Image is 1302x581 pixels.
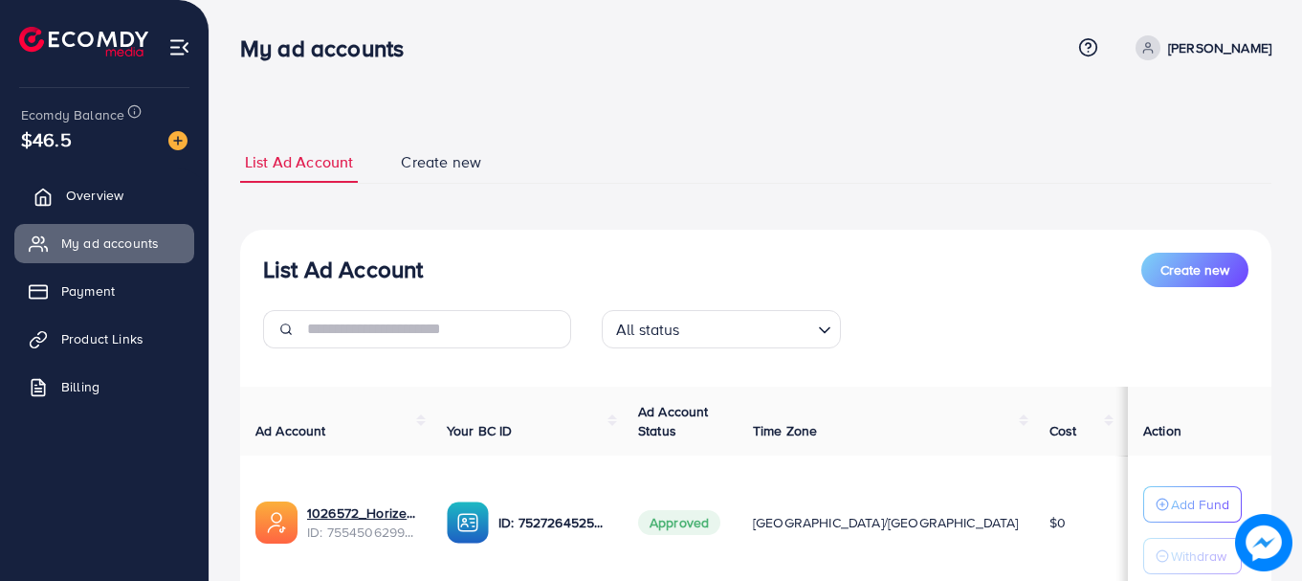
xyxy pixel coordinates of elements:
span: Billing [61,377,99,396]
input: Search for option [686,312,810,344]
span: Approved [638,510,720,535]
a: Payment [14,272,194,310]
span: My ad accounts [61,234,159,253]
h3: List Ad Account [263,256,423,283]
span: Cost [1049,421,1077,440]
a: Billing [14,368,194,406]
span: Ad Account [255,421,326,440]
span: List Ad Account [245,151,353,173]
h3: My ad accounts [240,34,419,62]
span: Product Links [61,329,143,348]
span: Time Zone [753,421,817,440]
div: Search for option [602,310,841,348]
p: ID: 7527264525683523602 [498,511,607,534]
p: Add Fund [1171,493,1229,516]
a: Product Links [14,320,194,358]
span: ID: 7554506299057422337 [307,523,416,542]
span: Create new [1160,260,1229,279]
img: ic-ba-acc.ded83a64.svg [447,502,489,544]
p: [PERSON_NAME] [1168,36,1271,59]
span: $0 [1049,513,1066,532]
span: Your BC ID [447,421,513,440]
img: image [168,131,188,150]
button: Add Fund [1143,486,1242,523]
a: Overview [14,176,194,214]
img: image [1235,514,1292,571]
span: Overview [66,186,123,205]
span: Ad Account Status [638,402,709,440]
img: ic-ads-acc.e4c84228.svg [255,502,298,544]
a: 1026572_Horizen 2.0_1758920628520 [307,503,416,523]
a: [PERSON_NAME] [1128,35,1271,60]
p: Withdraw [1171,545,1226,568]
span: [GEOGRAPHIC_DATA]/[GEOGRAPHIC_DATA] [753,513,1019,532]
span: All status [612,316,684,344]
span: Payment [61,281,115,301]
span: Action [1143,421,1181,440]
a: My ad accounts [14,224,194,262]
span: $46.5 [21,125,72,153]
img: menu [168,36,190,58]
button: Create new [1141,253,1248,287]
span: Ecomdy Balance [21,105,124,124]
button: Withdraw [1143,538,1242,574]
img: logo [19,27,148,56]
div: <span class='underline'>1026572_Horizen 2.0_1758920628520</span></br>7554506299057422337 [307,503,416,543]
span: Create new [401,151,481,173]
